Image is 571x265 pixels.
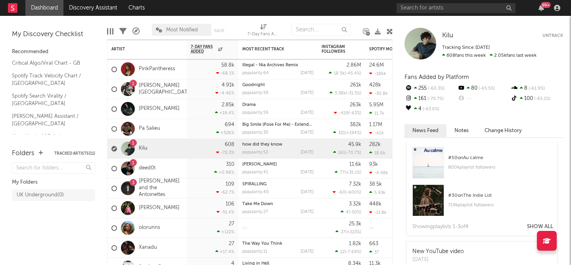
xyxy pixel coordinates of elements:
[242,103,314,107] div: Drama
[448,153,551,163] div: # 50 on Au calme
[346,151,360,155] span: -70.7 %
[406,147,557,184] a: #50onAu calme800kplaylist followers
[404,74,469,80] span: Fans Added by Platform
[369,202,381,207] div: 448k
[291,24,351,36] input: Search...
[54,152,95,156] button: Tracked Artists(11)
[369,122,382,127] div: 1.17M
[216,130,234,135] div: +526 %
[139,145,148,152] a: Kilu
[242,150,268,155] div: popularity: 53
[12,71,87,88] a: Spotify Track Velocity Chart / [GEOGRAPHIC_DATA]
[353,45,361,53] button: Filter by Instagram Followers
[335,229,361,234] div: ( )
[301,91,314,95] div: [DATE]
[338,131,345,135] span: 321
[12,189,95,201] a: UK Underground(0)
[510,94,563,104] div: 100
[242,242,282,246] a: The Way You Think
[242,142,314,147] div: how did they know
[448,200,551,210] div: 719k playlist followers
[222,83,234,88] div: 4.91k
[338,190,345,195] span: -60
[369,182,382,187] div: 38.5k
[12,178,95,187] div: My Folders
[214,170,234,175] div: +0.98 %
[369,162,378,167] div: 93k
[527,86,545,91] span: -61.9 %
[226,182,234,187] div: 109
[242,111,268,115] div: popularity: 59
[404,104,457,114] div: 4
[139,83,192,96] a: [PERSON_NAME][GEOGRAPHIC_DATA]
[350,122,361,127] div: 382k
[301,111,314,115] div: [DATE]
[222,102,234,108] div: 2.85k
[346,131,360,135] span: +194 %
[242,162,314,167] div: Sonny Fodera
[348,142,361,147] div: 45.9k
[215,110,234,115] div: +19.4 %
[242,182,314,186] div: SPIRALLING
[369,190,385,195] div: 5.93k
[329,71,361,76] div: ( )
[12,92,87,108] a: Spotify Search Virality / [GEOGRAPHIC_DATA]
[340,171,345,175] span: 77
[369,63,384,68] div: 24.6M
[12,132,87,148] a: Algorithmic A&R Assistant ([GEOGRAPHIC_DATA])
[226,202,234,207] div: 106
[216,190,234,195] div: -62.7 %
[242,63,314,67] div: Illegal - Nia Archives Remix
[448,163,551,172] div: 800k playlist followers
[369,71,386,76] div: -186k
[427,86,445,91] span: -60.3 %
[442,32,453,39] span: Kilu
[442,45,490,50] span: Tracking Since: [DATE]
[217,229,234,234] div: +122 %
[349,241,361,246] div: 1.82k
[242,63,298,67] a: Illegal - Nia Archives Remix
[12,59,87,67] a: Critical Algo/Viral Chart - GB
[242,131,268,135] div: popularity: 30
[139,178,183,198] a: [PERSON_NAME] and the Antoinettes
[442,53,537,58] span: 2.05k fans last week
[457,94,510,104] div: --
[369,131,384,136] div: -414
[221,63,234,68] div: 58.8k
[349,221,361,227] div: 25.3k
[349,202,361,207] div: 3.32k
[242,71,269,75] div: popularity: 64
[111,47,171,52] div: Artist
[369,47,429,52] div: Spotify Monthly Listeners
[216,150,234,155] div: -70.3 %
[406,184,557,222] a: #30onThe Indie List719kplaylist followers
[330,90,361,96] div: ( )
[175,45,183,53] button: Filter by Artist
[542,32,563,40] button: Untrack
[242,202,314,206] div: Take Me Down
[350,210,360,215] span: -50 %
[301,190,314,194] div: [DATE]
[538,5,544,11] button: 99+
[12,47,95,57] div: Recommended
[369,210,387,215] div: -11.8k
[247,20,279,43] div: 7-Day Fans Added (7-Day Fans Added)
[139,106,180,112] a: [PERSON_NAME]
[191,44,216,54] span: 7-Day Fans Added
[448,191,551,200] div: # 30 on The Indie List
[139,125,160,132] a: Pa Salieu
[242,83,314,87] div: Goodnight
[442,32,453,40] a: Kilu
[369,170,388,175] div: -4.48k
[301,250,314,254] div: [DATE]
[242,202,273,206] a: Take Me Down
[412,222,468,232] div: Showing playlist s 1- 3 of 4
[341,209,361,215] div: ( )
[107,20,113,43] div: Edit Columns
[404,83,457,94] div: 255
[334,110,361,115] div: ( )
[139,165,155,172] a: deed0t
[242,242,314,246] div: The Way You Think
[242,83,265,87] a: Goodnight
[242,250,267,254] div: popularity: 11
